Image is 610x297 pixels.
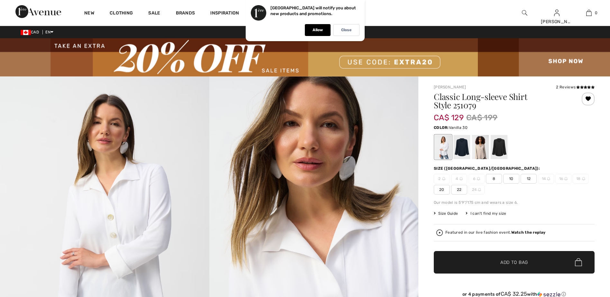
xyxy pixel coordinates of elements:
span: Color: [434,125,449,130]
span: 6 [469,174,485,184]
span: CA$ 129 [434,107,464,122]
button: Add to Bag [434,251,595,274]
span: 12 [521,174,537,184]
div: I can't find my size [466,211,506,216]
span: 10 [503,174,519,184]
a: New [84,10,94,17]
img: ring-m.svg [477,177,480,180]
span: 20 [434,185,450,194]
span: 16 [555,174,571,184]
a: Brands [176,10,195,17]
div: Midnight Blue [453,135,470,159]
span: 0 [595,10,597,16]
strong: Watch the replay [511,230,546,235]
span: Add to Bag [500,259,528,265]
span: 2 [434,174,450,184]
img: My Info [554,9,560,17]
img: Watch the replay [436,230,443,236]
div: [PERSON_NAME] [541,18,572,25]
span: 22 [451,185,467,194]
div: Black [491,135,507,159]
img: ring-m.svg [442,177,445,180]
div: 2 Reviews [556,84,595,90]
span: Size Guide [434,211,458,216]
img: ring-m.svg [478,188,481,191]
span: 24 [469,185,485,194]
div: Our model is 5'9"/175 cm and wears a size 6. [434,200,595,205]
img: ring-m.svg [547,177,550,180]
p: [GEOGRAPHIC_DATA] will notify you about new products and promotions. [270,5,356,16]
a: Sign In [554,10,560,16]
span: 8 [486,174,502,184]
div: Featured in our live fashion event. [445,230,545,235]
img: ring-m.svg [564,177,568,180]
span: 18 [573,174,589,184]
img: My Bag [586,9,592,17]
div: Vanilla 30 [435,135,451,159]
a: Clothing [110,10,133,17]
span: CA$ 32.25 [501,291,527,297]
a: Sale [148,10,160,17]
span: 4 [451,174,467,184]
div: Size ([GEOGRAPHIC_DATA]/[GEOGRAPHIC_DATA]): [434,166,541,171]
img: 1ère Avenue [15,5,61,18]
img: ring-m.svg [582,177,585,180]
p: Allow [313,28,323,32]
span: Inspiration [210,10,239,17]
p: Close [341,28,351,32]
a: 0 [573,9,605,17]
img: search the website [522,9,527,17]
span: Vanilla 30 [449,125,468,130]
h1: Classic Long-sleeve Shirt Style 251079 [434,93,568,109]
img: ring-m.svg [460,177,463,180]
iframe: Opens a widget where you can find more information [569,249,604,265]
span: 14 [538,174,554,184]
div: Moonstone [472,135,489,159]
img: Canadian Dollar [21,30,31,35]
span: CAD [21,30,41,34]
span: CA$ 199 [466,112,497,123]
a: [PERSON_NAME] [434,85,466,89]
span: EN [45,30,53,34]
